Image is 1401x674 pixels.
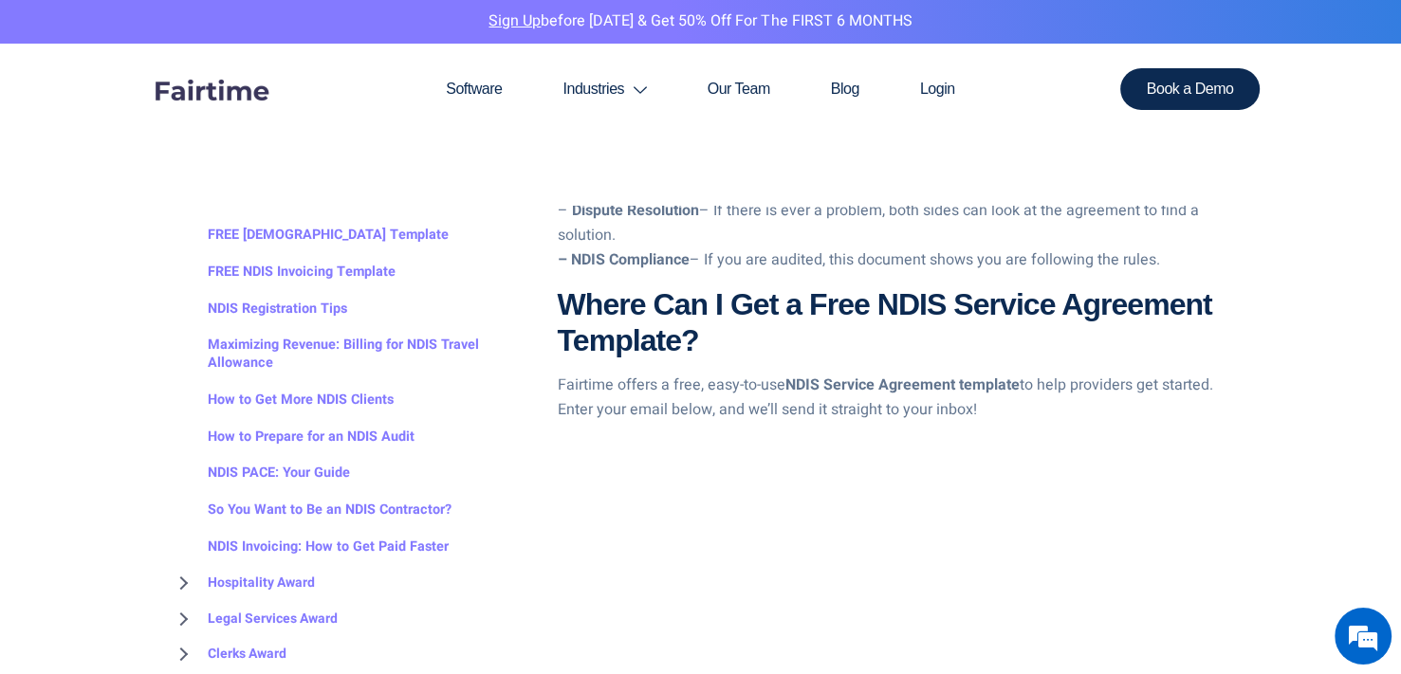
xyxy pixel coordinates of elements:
span: Book a Demo [1147,82,1234,97]
span: We're online! [110,210,262,402]
a: NDIS Invoicing: How to Get Paid Faster [170,529,449,566]
a: So You Want to Be an NDIS Contractor? [170,492,452,529]
a: Software [415,44,532,135]
a: Hospitality Award [170,566,315,602]
b: – NDIS Compliance [558,248,690,271]
a: Clerks Award [170,637,286,673]
a: How to Prepare for an NDIS Audit [170,419,415,456]
p: before [DATE] & Get 50% Off for the FIRST 6 MONTHS [14,9,1387,34]
div: Chat with us now [99,106,319,131]
b: Dispute Resolution [572,199,699,222]
div: Minimize live chat window [311,9,357,55]
a: NDIS Registration Tips [170,291,347,328]
a: How to Get More NDIS Clients [170,382,394,419]
a: FREE NDIS Invoicing Template [170,254,396,291]
a: Legal Services Award [170,601,338,637]
textarea: Type your message and hit 'Enter' [9,462,361,528]
p: Fairtime offers a free, easy-to-use to help providers get started. Enter your email below, and we... [558,373,1232,422]
a: Book a Demo [1120,68,1261,110]
b: Where Can I Get a Free NDIS Service Agreement Template? [558,287,1212,357]
a: Sign Up [489,9,541,32]
a: Our Team [677,44,801,135]
a: Industries [532,44,676,135]
a: Blog [801,44,890,135]
a: FREE [DEMOGRAPHIC_DATA] Template [170,217,449,254]
a: Login [890,44,986,135]
a: NDIS PACE: Your Guide [170,455,350,492]
b: NDIS Service Agreement template [785,373,1020,396]
a: Maximizing Revenue: Billing for NDIS Travel Allowance [170,328,529,382]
